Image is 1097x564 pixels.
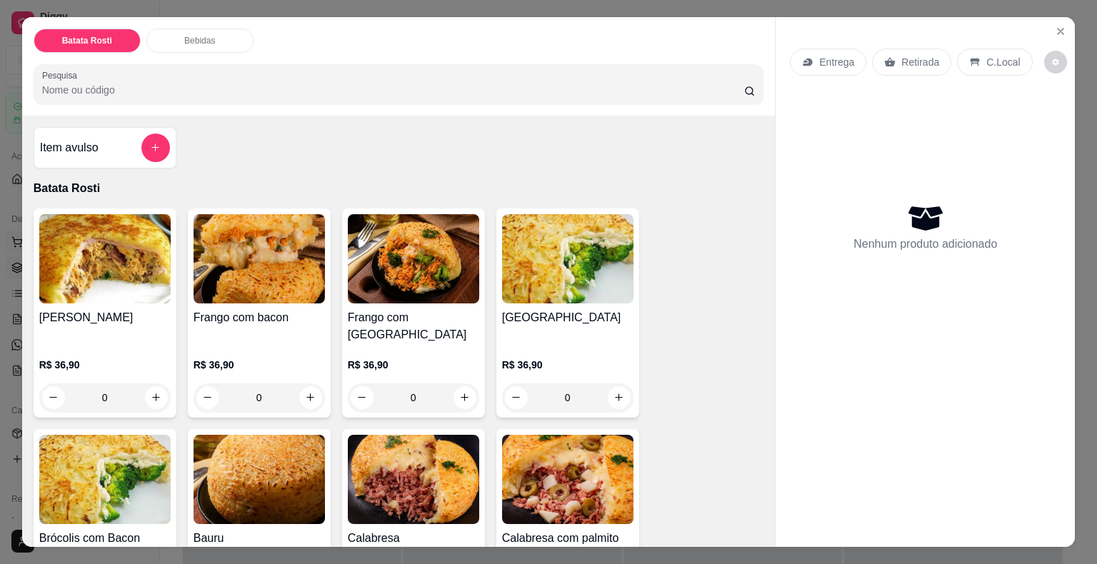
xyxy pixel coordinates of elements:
[39,358,171,372] p: R$ 36,90
[986,55,1020,69] p: C.Local
[194,435,325,524] img: product-image
[348,214,479,303] img: product-image
[348,358,479,372] p: R$ 36,90
[194,530,325,547] h4: Bauru
[194,358,325,372] p: R$ 36,90
[502,358,633,372] p: R$ 36,90
[853,236,997,253] p: Nenhum produto adicionado
[502,214,633,303] img: product-image
[1049,20,1072,43] button: Close
[194,214,325,303] img: product-image
[39,309,171,326] h4: [PERSON_NAME]
[502,435,633,524] img: product-image
[34,180,764,197] p: Batata Rosti
[39,435,171,524] img: product-image
[348,309,479,343] h4: Frango com [GEOGRAPHIC_DATA]
[502,309,633,326] h4: [GEOGRAPHIC_DATA]
[502,530,633,547] h4: Calabresa com palmito
[42,69,82,81] label: Pesquisa
[348,435,479,524] img: product-image
[62,35,112,46] p: Batata Rosti
[348,530,479,547] h4: Calabresa
[819,55,854,69] p: Entrega
[141,134,170,162] button: add-separate-item
[39,214,171,303] img: product-image
[40,139,99,156] h4: Item avulso
[194,309,325,326] h4: Frango com bacon
[1044,51,1067,74] button: decrease-product-quantity
[901,55,939,69] p: Retirada
[42,83,744,97] input: Pesquisa
[39,530,171,547] h4: Brócolis com Bacon
[184,35,215,46] p: Bebidas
